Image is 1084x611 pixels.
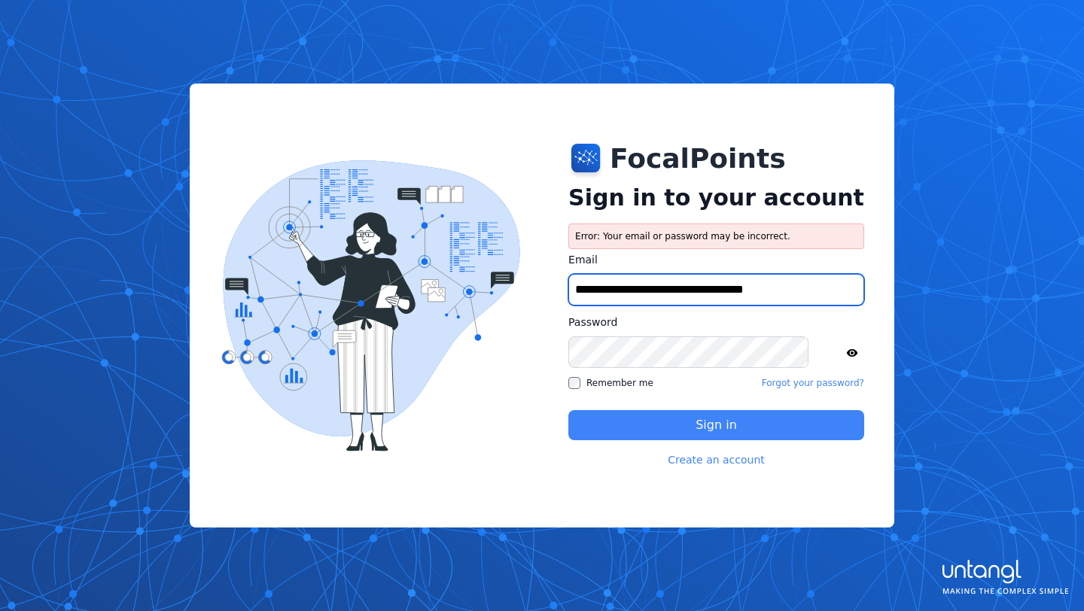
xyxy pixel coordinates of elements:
[568,252,864,268] label: Email
[568,184,864,211] h2: Sign in to your account
[568,223,864,249] div: Error: Your email or password may be incorrect.
[568,315,864,330] label: Password
[568,377,653,389] label: Remember me
[568,410,864,440] button: Sign in
[568,377,580,389] input: Remember me
[610,144,786,174] h1: FocalPoints
[668,452,765,467] a: Create an account
[762,377,864,389] a: Forgot your password?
